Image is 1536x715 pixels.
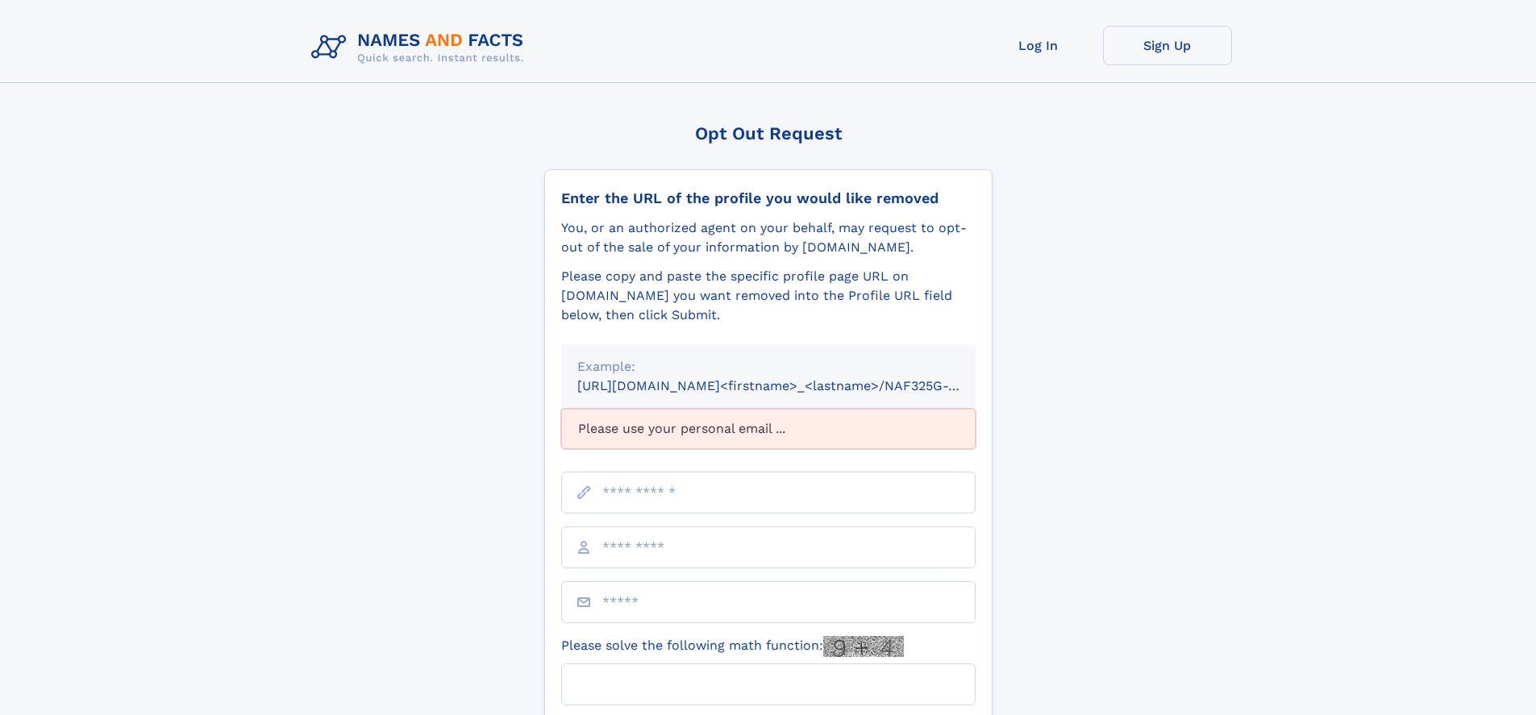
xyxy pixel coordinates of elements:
img: Logo Names and Facts [305,26,537,69]
div: You, or an authorized agent on your behalf, may request to opt-out of the sale of your informatio... [561,218,976,257]
div: Enter the URL of the profile you would like removed [561,189,976,207]
div: Please copy and paste the specific profile page URL on [DOMAIN_NAME] you want removed into the Pr... [561,267,976,325]
a: Log In [974,26,1103,65]
small: [URL][DOMAIN_NAME]<firstname>_<lastname>/NAF325G-xxxxxxxx [577,378,1006,393]
div: Opt Out Request [544,123,993,143]
label: Please solve the following math function: [561,636,904,657]
a: Sign Up [1103,26,1232,65]
div: Please use your personal email ... [561,409,976,449]
div: Example: [577,357,959,376]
